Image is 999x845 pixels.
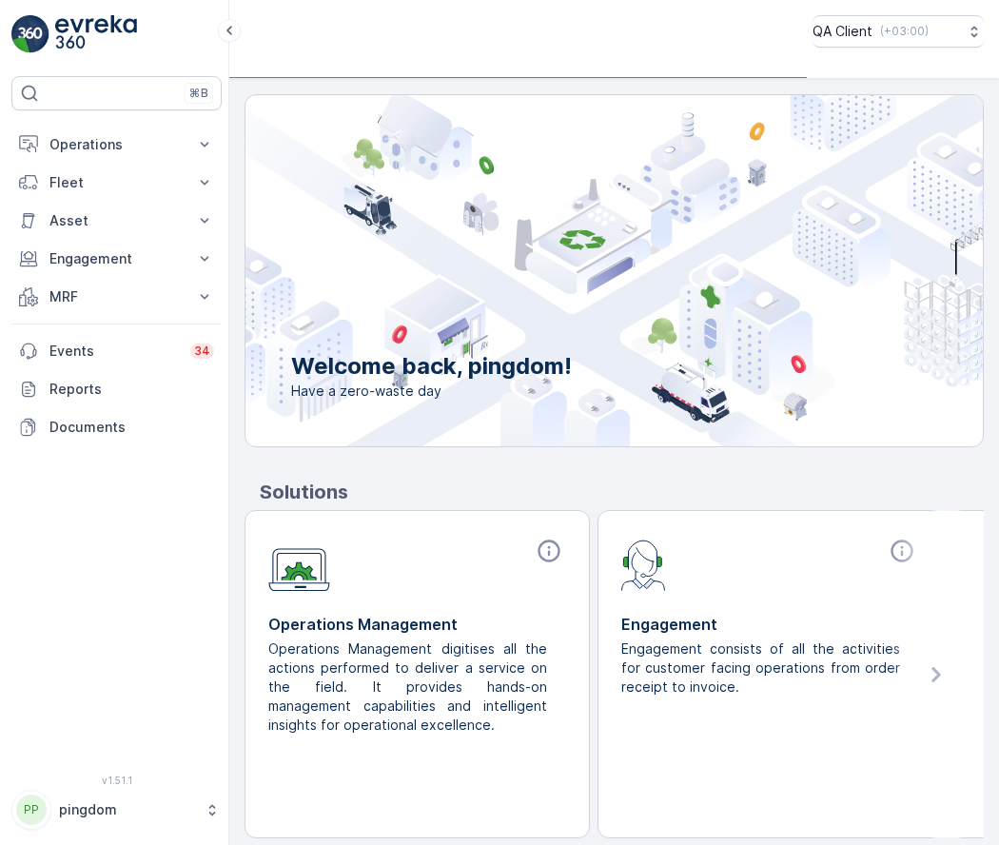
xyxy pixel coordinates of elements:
p: QA Client [813,22,872,41]
a: Documents [11,408,222,446]
button: QA Client(+03:00) [813,15,984,48]
p: Fleet [49,173,184,192]
button: Fleet [11,164,222,202]
img: module-icon [268,538,330,592]
p: Documents [49,418,214,437]
button: MRF [11,278,222,316]
p: Operations Management [268,613,566,636]
p: Asset [49,211,184,230]
button: PPpingdom [11,790,222,830]
p: Operations [49,135,184,154]
p: Solutions [260,478,984,506]
p: Engagement [621,613,919,636]
div: PP [16,795,47,825]
span: Have a zero-waste day [291,382,572,401]
img: logo [11,15,49,53]
button: Operations [11,126,222,164]
img: module-icon [621,538,666,591]
p: ( +03:00 ) [880,24,929,39]
p: Reports [49,380,214,399]
a: Reports [11,370,222,408]
button: Engagement [11,240,222,278]
img: logo_light-DOdMpM7g.png [55,15,137,53]
p: Engagement [49,249,184,268]
p: Events [49,342,179,361]
button: Asset [11,202,222,240]
p: pingdom [59,800,195,819]
p: MRF [49,287,184,306]
a: Events34 [11,332,222,370]
p: 34 [194,344,210,359]
p: Operations Management digitises all the actions performed to deliver a service on the field. It p... [268,639,551,735]
p: Engagement consists of all the activities for customer facing operations from order receipt to in... [621,639,904,697]
p: ⌘B [189,86,208,101]
img: city illustration [160,95,983,446]
span: v 1.51.1 [11,775,222,786]
p: Welcome back, pingdom! [291,351,572,382]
